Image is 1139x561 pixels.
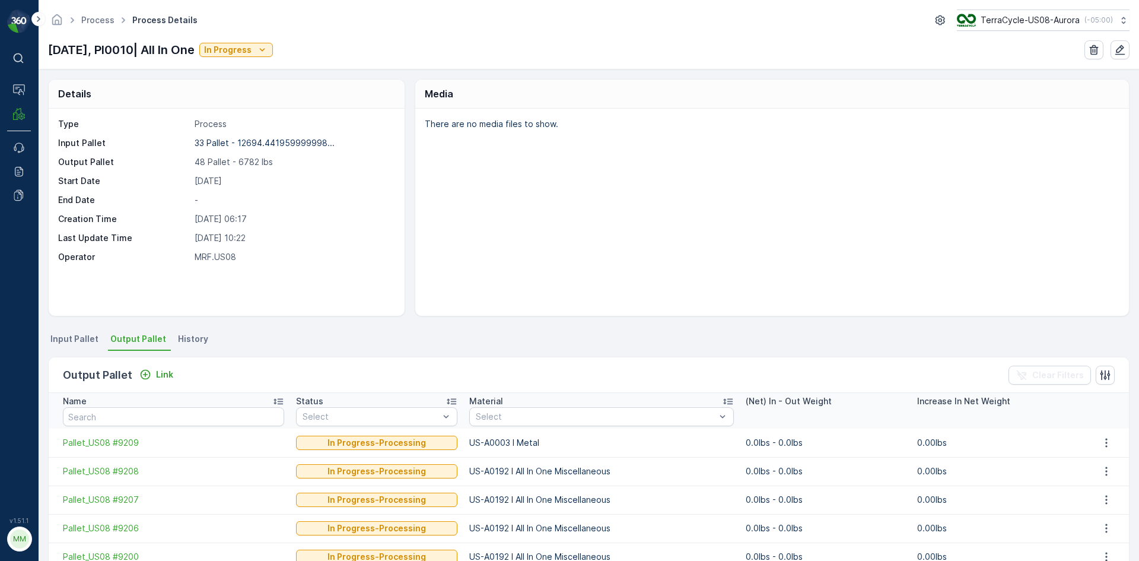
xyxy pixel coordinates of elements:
p: US-A0003 I Metal [469,437,734,449]
p: 0.00lbs [917,437,1077,449]
p: 0.0lbs - 0.0lbs [746,494,905,506]
p: Clear Filters [1032,369,1084,381]
p: Material [469,395,503,407]
a: Homepage [50,18,63,28]
p: - [195,194,392,206]
p: [DATE] [195,175,392,187]
span: Output Pallet [110,333,166,345]
p: 0.00lbs [917,494,1077,506]
p: 0.0lbs - 0.0lbs [746,465,905,477]
button: MM [7,527,31,552]
p: Select [303,411,439,423]
a: Pallet_US08 #9209 [63,437,284,449]
button: In Progress-Processing [296,493,457,507]
p: Media [425,87,453,101]
span: History [178,333,208,345]
a: Pallet_US08 #9206 [63,522,284,534]
img: logo [7,9,31,33]
button: In Progress-Processing [296,521,457,535]
p: [DATE], PI0010| All In One [48,41,195,59]
button: TerraCycle-US08-Aurora(-05:00) [957,9,1130,31]
p: Details [58,87,91,101]
button: In Progress [199,43,273,57]
p: In Progress [204,44,252,56]
p: Status [296,395,323,407]
span: Input Pallet [50,333,98,345]
button: In Progress-Processing [296,464,457,478]
button: Link [135,367,178,382]
button: In Progress-Processing [296,436,457,450]
p: In Progress-Processing [327,465,426,477]
p: Process [195,118,392,130]
span: v 1.51.1 [7,517,31,524]
p: Input Pallet [58,137,190,149]
p: 33 Pallet - 12694.441959999998... [195,138,335,148]
p: Name [63,395,87,407]
a: Pallet_US08 #9207 [63,494,284,506]
p: Select [476,411,715,423]
p: 0.00lbs [917,465,1077,477]
p: [DATE] 06:17 [195,213,392,225]
p: Last Update Time [58,232,190,244]
button: Clear Filters [1008,366,1091,385]
p: MRF.US08 [195,251,392,263]
p: Start Date [58,175,190,187]
p: 48 Pallet - 6782 lbs [195,156,392,168]
img: image_ci7OI47.png [957,14,976,27]
input: Search [63,407,284,426]
a: Pallet_US08 #9208 [63,465,284,477]
p: (Net) In - Out Weight [746,395,832,407]
p: End Date [58,194,190,206]
p: There are no media files to show. [425,118,1116,130]
p: US-A0192 I All In One Miscellaneous [469,522,734,534]
p: Output Pallet [58,156,190,168]
div: MM [10,530,29,549]
p: In Progress-Processing [327,494,426,506]
p: Output Pallet [63,367,132,383]
span: Process Details [130,14,200,26]
p: Creation Time [58,213,190,225]
p: US-A0192 I All In One Miscellaneous [469,494,734,506]
p: In Progress-Processing [327,522,426,534]
p: [DATE] 10:22 [195,232,392,244]
p: 0.0lbs - 0.0lbs [746,437,905,449]
p: Increase In Net Weight [917,395,1010,407]
p: Type [58,118,190,130]
p: Operator [58,251,190,263]
p: 0.0lbs - 0.0lbs [746,522,905,534]
a: Process [81,15,114,25]
p: Link [156,369,173,381]
p: US-A0192 I All In One Miscellaneous [469,465,734,477]
p: 0.00lbs [917,522,1077,534]
p: TerraCycle-US08-Aurora [981,14,1080,26]
p: In Progress-Processing [327,437,426,449]
p: ( -05:00 ) [1084,15,1113,25]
